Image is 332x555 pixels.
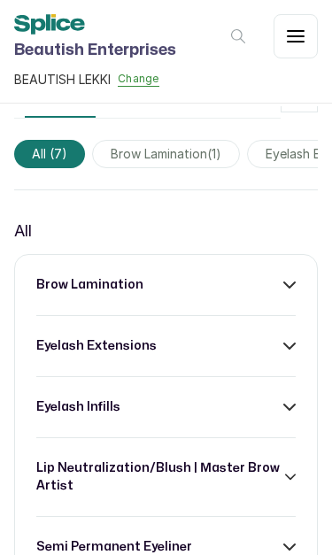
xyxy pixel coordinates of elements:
button: Change [118,72,159,87]
span: brow lamination(1) [92,140,240,168]
p: All [14,219,32,243]
h3: lip neutralization/blush | master brow artist [36,459,285,495]
h3: brow lamination [36,276,143,294]
span: BEAUTISH LEKKI [14,70,111,89]
span: All (7) [14,140,85,168]
h3: eyelash extensions [36,337,157,355]
button: BEAUTISH LEKKIChange [14,70,176,89]
h3: eyelash infills [36,398,120,416]
h1: Beautish Enterprises [14,38,176,63]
